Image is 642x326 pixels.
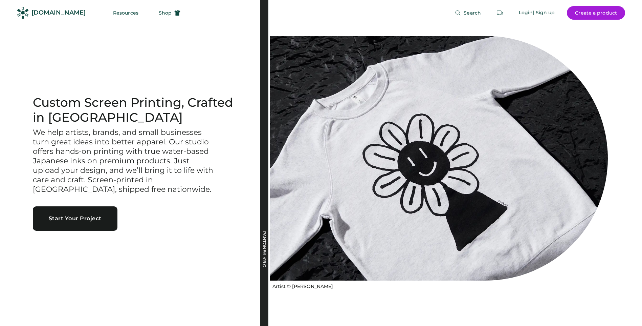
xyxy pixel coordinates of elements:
div: Artist © [PERSON_NAME] [272,283,333,290]
a: Artist © [PERSON_NAME] [270,281,333,290]
button: Create a product [567,6,625,20]
button: Start Your Project [33,206,117,231]
button: Shop [151,6,189,20]
h1: Custom Screen Printing, Crafted in [GEOGRAPHIC_DATA] [33,95,244,125]
button: Search [447,6,489,20]
span: Search [464,11,481,15]
button: Retrieve an order [493,6,507,20]
div: Login [519,9,533,16]
div: [DOMAIN_NAME] [31,8,86,17]
h3: We help artists, brands, and small businesses turn great ideas into better apparel. Our studio of... [33,128,216,194]
div: PANTONE® 419 C [262,231,266,299]
img: Rendered Logo - Screens [17,7,29,19]
div: | Sign up [533,9,555,16]
span: Shop [159,11,172,15]
button: Resources [105,6,147,20]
